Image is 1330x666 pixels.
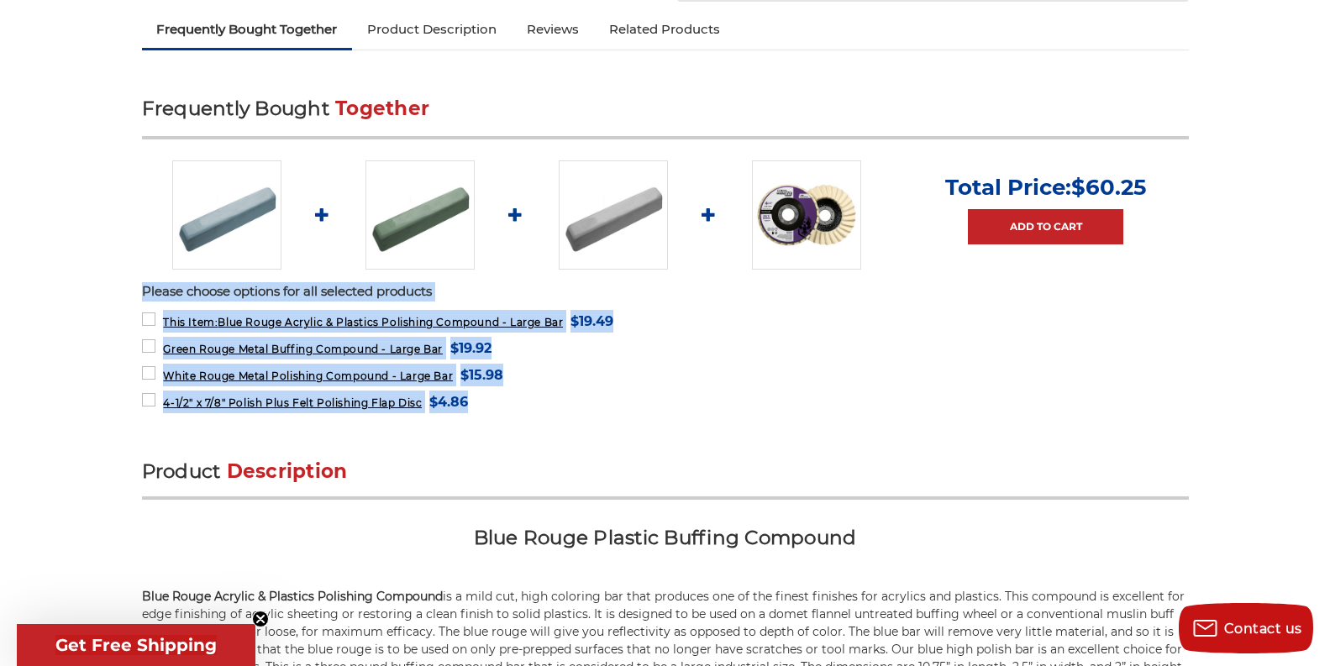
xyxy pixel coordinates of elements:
a: Product Description [352,11,512,48]
a: Related Products [594,11,735,48]
span: $15.98 [460,364,503,386]
button: Close teaser [252,611,269,627]
a: Add to Cart [968,209,1123,244]
strong: This Item: [163,316,218,328]
span: 4-1/2" x 7/8" Polish Plus Felt Polishing Flap Disc [163,396,422,409]
span: Blue Rouge Plastic Buffing Compound [474,526,857,549]
span: Product [142,459,221,483]
strong: Blue Rouge Acrylic & Plastics Polishing Compound [142,589,443,604]
span: $4.86 [429,391,468,413]
p: Total Price: [945,174,1146,201]
span: Frequently Bought [142,97,329,120]
span: White Rouge Metal Polishing Compound - Large Bar [163,370,453,382]
span: Description [227,459,348,483]
span: $60.25 [1071,174,1146,201]
a: Frequently Bought Together [142,11,353,48]
span: Green Rouge Metal Buffing Compound - Large Bar [163,343,443,355]
span: Contact us [1224,621,1302,637]
a: Reviews [512,11,594,48]
span: $19.49 [570,310,613,333]
span: Together [335,97,429,120]
span: $19.92 [450,337,492,359]
span: Blue Rouge Acrylic & Plastics Polishing Compound - Large Bar [163,316,563,328]
button: Contact us [1179,603,1313,653]
span: Get Free Shipping [55,635,217,655]
img: Blue rouge polishing compound [172,160,281,270]
div: Get Free ShippingClose teaser [17,624,255,666]
p: Please choose options for all selected products [142,282,1189,302]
